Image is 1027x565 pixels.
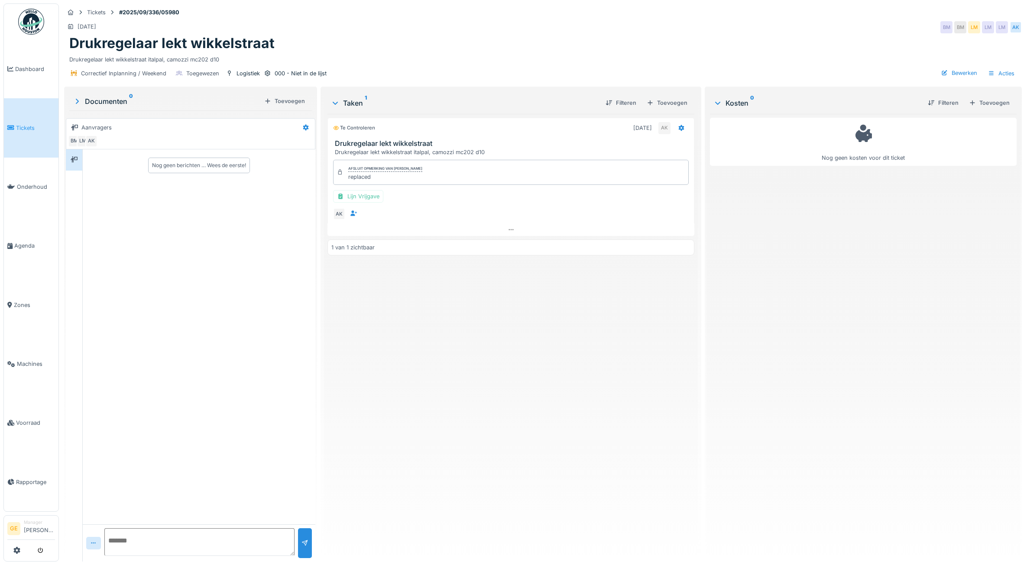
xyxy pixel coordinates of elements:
div: LM [982,21,994,33]
a: Agenda [4,216,58,275]
div: AK [658,122,671,134]
a: Tickets [4,98,58,157]
div: Manager [24,519,55,526]
span: Onderhoud [17,183,55,191]
div: LM [77,135,89,147]
strong: #2025/09/336/05980 [116,8,183,16]
div: LM [968,21,980,33]
div: Drukregelaar lekt wikkelstraat italpal, camozzi mc202 d10 [335,148,691,156]
li: GE [7,522,20,535]
div: Kosten [713,98,921,108]
div: Lijn Vrijgave [333,190,383,203]
div: BM [940,21,952,33]
a: Onderhoud [4,158,58,216]
div: Bewerken [938,67,981,79]
div: Aanvragers [81,123,112,132]
div: Toegewezen [186,69,219,77]
div: [DATE] [78,23,96,31]
span: Tickets [16,124,55,132]
div: BM [68,135,80,147]
div: LM [996,21,1008,33]
h1: Drukregelaar lekt wikkelstraat [69,35,275,52]
span: Voorraad [16,419,55,427]
sup: 0 [750,98,754,108]
div: replaced [348,173,422,181]
div: AK [333,208,345,220]
div: Documenten [73,96,261,107]
div: BM [954,21,966,33]
sup: 0 [129,96,133,107]
div: Toevoegen [643,97,691,109]
span: Machines [17,360,55,368]
sup: 1 [365,98,367,108]
div: Te controleren [333,124,375,132]
li: [PERSON_NAME] [24,519,55,538]
div: Toevoegen [965,97,1013,109]
div: Logistiek [237,69,260,77]
div: Filteren [924,97,962,109]
a: Zones [4,275,58,334]
div: Nog geen kosten voor dit ticket [716,122,1011,162]
div: Tickets [87,8,106,16]
div: 000 - Niet in de lijst [275,69,327,77]
div: Drukregelaar lekt wikkelstraat italpal, camozzi mc202 d10 [69,52,1017,64]
div: AK [85,135,97,147]
span: Dashboard [15,65,55,73]
span: Zones [14,301,55,309]
a: Voorraad [4,394,58,452]
a: Dashboard [4,39,58,98]
a: Machines [4,334,58,393]
span: Rapportage [16,478,55,486]
span: Agenda [14,242,55,250]
div: Afsluit opmerking van [PERSON_NAME] [348,166,422,172]
div: Filteren [602,97,640,109]
div: Acties [984,67,1018,80]
div: 1 van 1 zichtbaar [331,243,375,252]
h3: Drukregelaar lekt wikkelstraat [335,139,691,148]
div: Correctief Inplanning / Weekend [81,69,166,77]
div: Toevoegen [261,95,308,107]
a: Rapportage [4,452,58,511]
img: Badge_color-CXgf-gQk.svg [18,9,44,35]
div: Nog geen berichten … Wees de eerste! [152,161,246,169]
div: AK [1010,21,1022,33]
div: [DATE] [633,124,652,132]
div: Taken [331,98,599,108]
a: GE Manager[PERSON_NAME] [7,519,55,540]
